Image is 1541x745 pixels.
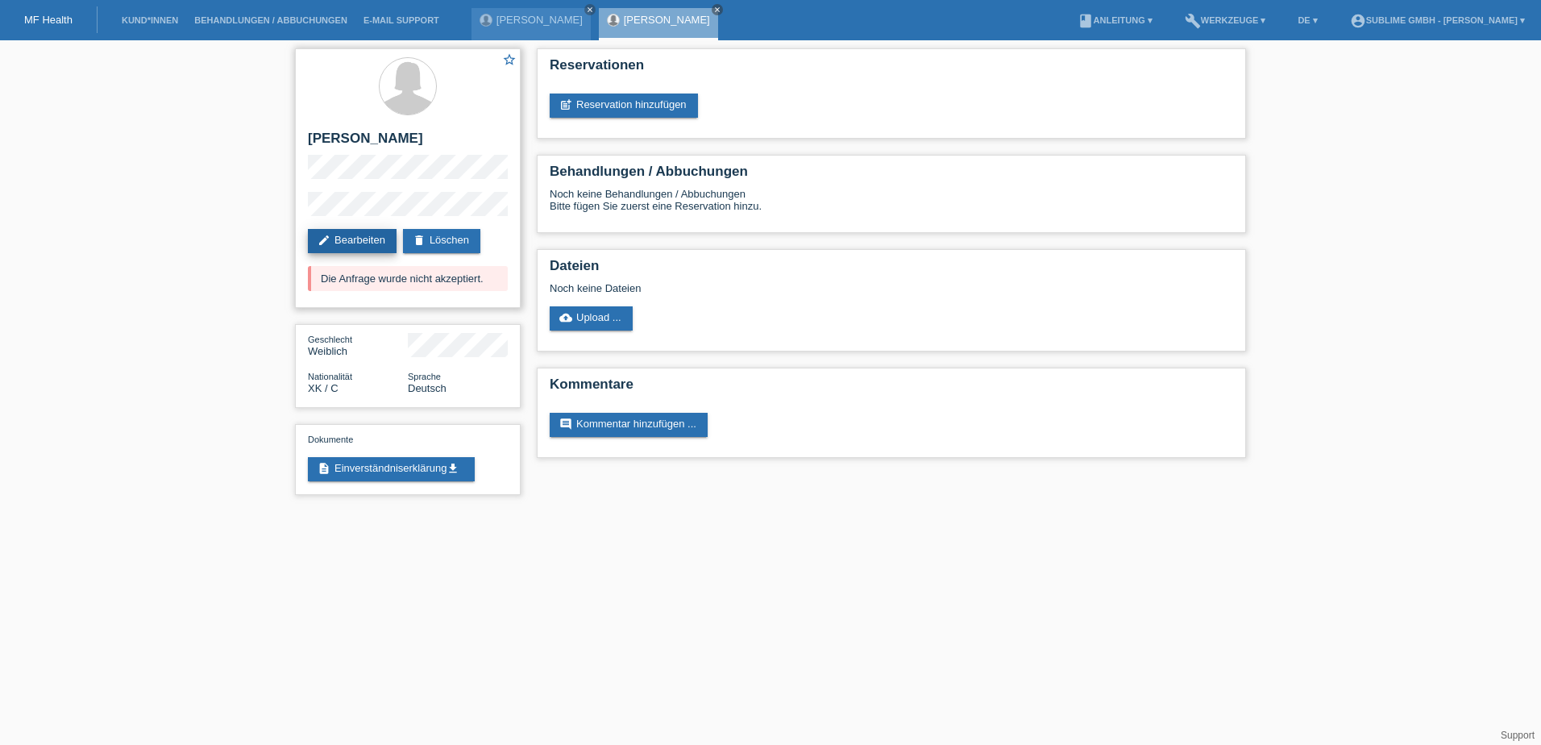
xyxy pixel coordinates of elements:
span: Sprache [408,372,441,381]
a: Support [1501,730,1535,741]
h2: Reservationen [550,57,1233,81]
i: book [1078,13,1094,29]
span: Kosovo / C / 26.08.1990 [308,382,339,394]
i: build [1185,13,1201,29]
i: comment [559,418,572,431]
span: Deutsch [408,382,447,394]
a: [PERSON_NAME] [624,14,710,26]
h2: Kommentare [550,377,1233,401]
a: Behandlungen / Abbuchungen [186,15,355,25]
a: MF Health [24,14,73,26]
i: close [713,6,721,14]
span: Geschlecht [308,335,352,344]
div: Weiblich [308,333,408,357]
i: edit [318,234,330,247]
a: [PERSON_NAME] [496,14,583,26]
i: account_circle [1350,13,1366,29]
div: Die Anfrage wurde nicht akzeptiert. [308,266,508,291]
a: deleteLöschen [403,229,480,253]
h2: Dateien [550,258,1233,282]
i: get_app [447,462,459,475]
i: cloud_upload [559,311,572,324]
span: Nationalität [308,372,352,381]
i: delete [413,234,426,247]
i: post_add [559,98,572,111]
a: E-Mail Support [355,15,447,25]
h2: [PERSON_NAME] [308,131,508,155]
a: account_circleSublime GmbH - [PERSON_NAME] ▾ [1342,15,1533,25]
i: close [586,6,594,14]
a: descriptionEinverständniserklärungget_app [308,457,475,481]
div: Noch keine Dateien [550,282,1042,294]
div: Noch keine Behandlungen / Abbuchungen Bitte fügen Sie zuerst eine Reservation hinzu. [550,188,1233,224]
a: DE ▾ [1290,15,1325,25]
a: editBearbeiten [308,229,397,253]
h2: Behandlungen / Abbuchungen [550,164,1233,188]
span: Dokumente [308,435,353,444]
a: buildWerkzeuge ▾ [1177,15,1274,25]
a: star_border [502,52,517,69]
a: Kund*innen [114,15,186,25]
i: description [318,462,330,475]
a: bookAnleitung ▾ [1070,15,1161,25]
i: star_border [502,52,517,67]
a: commentKommentar hinzufügen ... [550,413,708,437]
a: close [584,4,596,15]
a: cloud_uploadUpload ... [550,306,633,331]
a: close [712,4,723,15]
a: post_addReservation hinzufügen [550,94,698,118]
